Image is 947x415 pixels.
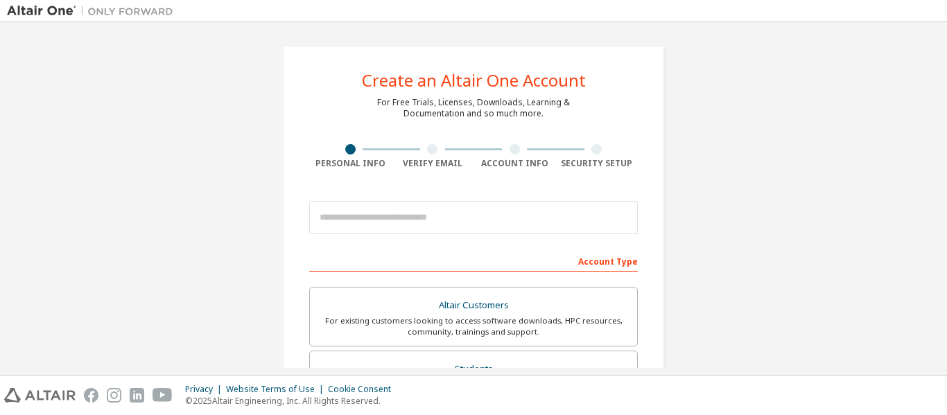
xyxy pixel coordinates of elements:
img: facebook.svg [84,388,98,403]
img: instagram.svg [107,388,121,403]
div: Students [318,360,629,379]
div: Website Terms of Use [226,384,328,395]
div: Account Type [309,249,638,272]
div: Cookie Consent [328,384,399,395]
div: Personal Info [309,158,392,169]
div: Security Setup [556,158,638,169]
div: Privacy [185,384,226,395]
div: Verify Email [392,158,474,169]
div: Altair Customers [318,296,629,315]
div: For existing customers looking to access software downloads, HPC resources, community, trainings ... [318,315,629,337]
div: Create an Altair One Account [362,72,586,89]
div: Account Info [473,158,556,169]
img: youtube.svg [153,388,173,403]
p: © 2025 Altair Engineering, Inc. All Rights Reserved. [185,395,399,407]
img: linkedin.svg [130,388,144,403]
img: altair_logo.svg [4,388,76,403]
div: For Free Trials, Licenses, Downloads, Learning & Documentation and so much more. [377,97,570,119]
img: Altair One [7,4,180,18]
